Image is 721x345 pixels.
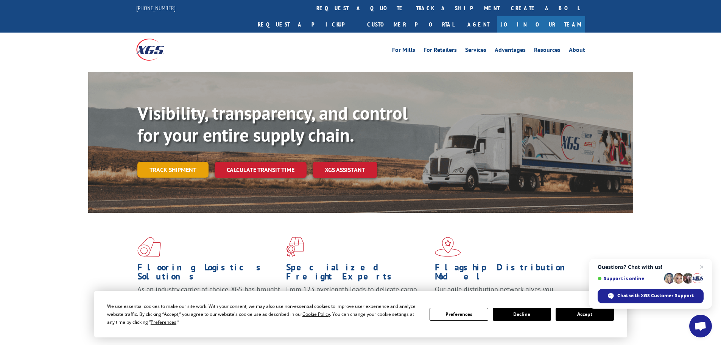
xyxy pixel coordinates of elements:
span: Questions? Chat with us! [598,264,704,270]
a: Calculate transit time [215,162,307,178]
a: About [569,47,585,55]
img: xgs-icon-total-supply-chain-intelligence-red [137,237,161,257]
h1: Flooring Logistics Solutions [137,263,280,285]
a: Services [465,47,486,55]
a: [PHONE_NUMBER] [136,4,176,12]
button: Decline [493,308,551,321]
button: Accept [556,308,614,321]
span: Close chat [697,262,706,272]
a: For Mills [392,47,415,55]
a: For Retailers [424,47,457,55]
div: Cookie Consent Prompt [94,291,627,337]
span: Cookie Policy [302,311,330,317]
a: Join Our Team [497,16,585,33]
button: Preferences [430,308,488,321]
div: We use essential cookies to make our site work. With your consent, we may also use non-essential ... [107,302,420,326]
img: xgs-icon-focused-on-flooring-red [286,237,304,257]
img: xgs-icon-flagship-distribution-model-red [435,237,461,257]
span: Our agile distribution network gives you nationwide inventory management on demand. [435,285,574,303]
a: Track shipment [137,162,209,178]
span: Preferences [151,319,176,325]
a: Advantages [495,47,526,55]
a: Agent [460,16,497,33]
h1: Specialized Freight Experts [286,263,429,285]
a: Customer Portal [361,16,460,33]
span: Support is online [598,276,661,281]
span: As an industry carrier of choice, XGS has brought innovation and dedication to flooring logistics... [137,285,280,312]
a: Request a pickup [252,16,361,33]
b: Visibility, transparency, and control for your entire supply chain. [137,101,408,147]
div: Chat with XGS Customer Support [598,289,704,303]
span: Chat with XGS Customer Support [617,292,694,299]
a: Resources [534,47,561,55]
div: Open chat [689,315,712,337]
p: From 123 overlength loads to delicate cargo, our experienced staff knows the best way to move you... [286,285,429,318]
a: XGS ASSISTANT [313,162,377,178]
h1: Flagship Distribution Model [435,263,578,285]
